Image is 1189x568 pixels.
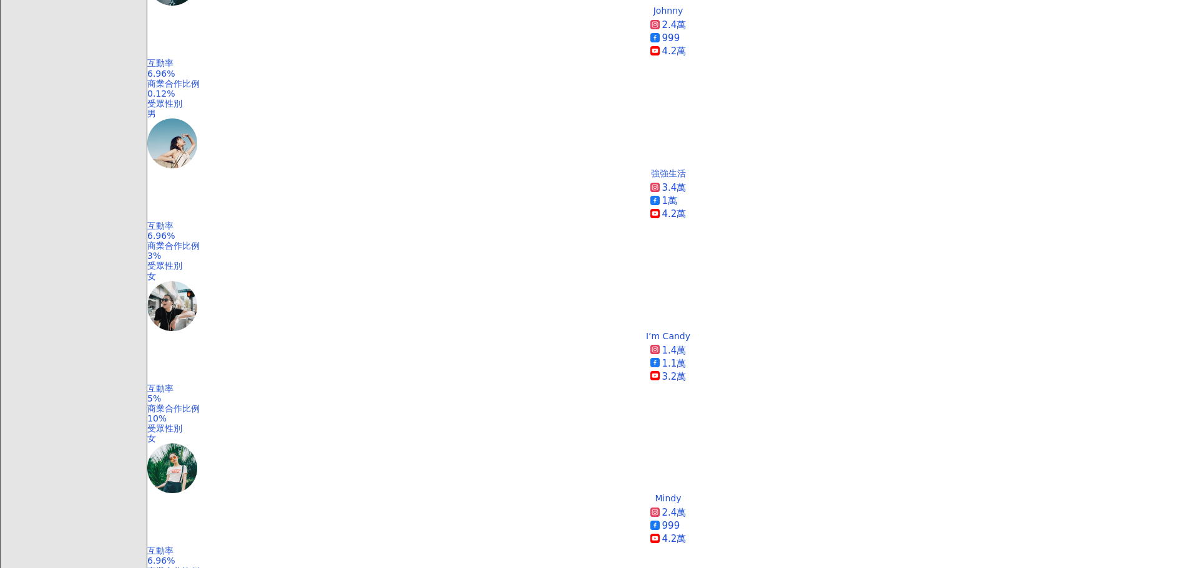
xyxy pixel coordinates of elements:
div: 4.2萬 [662,532,687,546]
div: 6.96% [147,556,1189,566]
div: 商業合作比例 [147,403,1189,413]
div: 互動率 [147,383,1189,393]
div: Johnny [653,6,683,16]
img: KOL Avatar [147,443,197,493]
div: 10% [147,413,1189,423]
div: 4.2萬 [662,208,687,221]
div: 5% [147,393,1189,403]
div: 0.12% [147,89,1189,99]
img: KOL Avatar [147,118,197,168]
a: 強強生活3.4萬1萬4.2萬互動率6.96%商業合作比例3%受眾性別女 [147,168,1189,281]
div: 互動率 [147,221,1189,231]
div: 1.1萬 [662,357,687,370]
div: 互動率 [147,546,1189,556]
div: 女 [147,433,1189,443]
div: 受眾性別 [147,423,1189,433]
div: 2.4萬 [662,19,687,32]
div: 4.2萬 [662,45,687,58]
div: 2.4萬 [662,506,687,519]
div: 3.2萬 [662,370,687,383]
img: KOL Avatar [147,281,197,331]
a: Johnny2.4萬9994.2萬互動率6.96%商業合作比例0.12%受眾性別男 [147,6,1189,118]
div: 男 [147,108,1189,118]
div: Mindy [655,493,681,503]
div: 商業合作比例 [147,79,1189,89]
div: 3.4萬 [662,181,687,195]
div: 1.4萬 [662,344,687,357]
a: KOL Avatar [147,281,1189,331]
div: 999 [662,519,680,532]
a: I’m Candy1.4萬1.1萬3.2萬互動率5%商業合作比例10%受眾性別女 [147,331,1189,444]
div: I’m Candy [646,331,690,341]
div: 6.96% [147,231,1189,241]
div: 互動率 [147,58,1189,68]
div: 強強生活 [651,168,686,178]
div: 6.96% [147,69,1189,79]
div: 999 [662,32,680,45]
div: 3% [147,251,1189,261]
a: KOL Avatar [147,443,1189,493]
a: KOL Avatar [147,118,1189,168]
div: 商業合作比例 [147,241,1189,251]
div: 1萬 [662,195,678,208]
div: 受眾性別 [147,261,1189,271]
div: 女 [147,271,1189,281]
div: 受眾性別 [147,99,1189,108]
